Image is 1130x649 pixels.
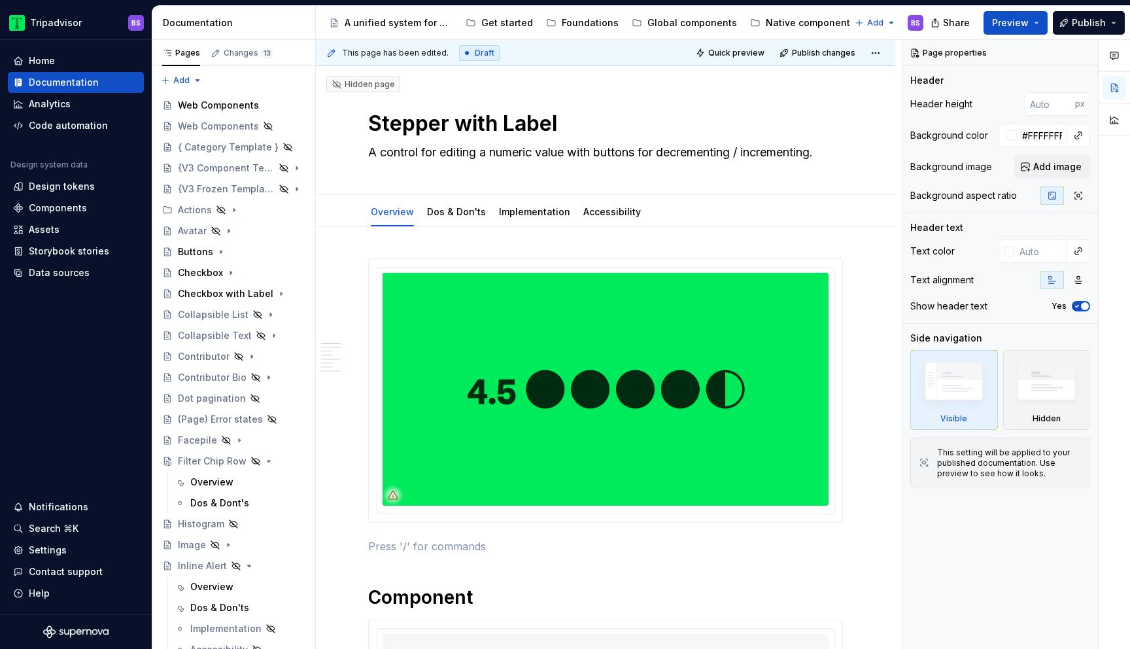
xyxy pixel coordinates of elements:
[178,266,223,279] div: Checkbox
[29,54,55,67] div: Home
[924,11,978,35] button: Share
[190,580,233,593] div: Overview
[178,287,273,300] div: Checkbox with Label
[157,137,310,158] a: { Category Template }
[8,176,144,197] a: Design tokens
[169,576,310,597] a: Overview
[157,158,310,179] a: {V3 Component Template}
[178,245,213,258] div: Buttons
[984,11,1048,35] button: Preview
[29,587,50,600] div: Help
[178,434,217,447] div: Facepile
[332,79,395,90] div: Hidden page
[43,625,109,639] a: Supernova Logo
[366,108,840,139] textarea: Stepper with Label
[1052,301,1067,311] label: Yes
[992,16,1029,29] span: Preview
[8,241,144,262] a: Storybook stories
[157,283,310,304] a: Checkbox with Label
[8,518,144,539] button: Search ⌘K
[475,48,494,58] span: Draft
[366,142,840,163] textarea: A control for editing a numeric value with buttons for decrementing / incrementing.
[851,14,900,32] button: Add
[162,48,200,58] div: Pages
[1053,11,1125,35] button: Publish
[157,241,310,262] a: Buttons
[427,206,486,217] a: Dos & Don'ts
[368,586,843,609] h1: Component
[940,413,967,424] div: Visible
[178,371,247,384] div: Contributor Bio
[1003,350,1091,430] div: Hidden
[178,203,212,217] div: Actions
[499,206,570,217] a: Implementation
[562,16,619,29] div: Foundations
[345,16,453,29] div: A unified system for every journey.
[371,206,414,217] a: Overview
[29,97,71,111] div: Analytics
[626,12,742,33] a: Global components
[342,48,449,58] span: This page has been edited.
[10,160,88,170] div: Design system data
[8,540,144,561] a: Settings
[178,308,248,321] div: Collapsible List
[910,245,955,258] div: Text color
[8,561,144,582] button: Contact support
[541,12,624,33] a: Foundations
[647,16,737,29] div: Global components
[169,472,310,493] a: Overview
[157,388,310,409] a: Dot pagination
[1075,99,1085,109] p: px
[157,116,310,137] a: Web Components
[157,555,310,576] a: Inline Alert
[943,16,970,29] span: Share
[157,95,310,116] a: Web Components
[1033,413,1061,424] div: Hidden
[29,544,67,557] div: Settings
[1025,92,1075,116] input: Auto
[692,44,770,62] button: Quick preview
[910,160,992,173] div: Background image
[29,565,103,578] div: Contact support
[8,94,144,114] a: Analytics
[173,75,190,86] span: Add
[169,493,310,514] a: Dos & Dont's
[157,200,310,220] div: Actions
[3,9,149,37] button: TripadvisorBS
[422,198,491,225] div: Dos & Don'ts
[178,162,275,175] div: {V3 Component Template}
[157,409,310,430] a: (Page) Error states
[178,455,247,468] div: Filter Chip Row
[178,517,224,531] div: Histogram
[910,129,988,142] div: Background color
[190,476,233,489] div: Overview
[157,71,206,90] button: Add
[1072,16,1106,29] span: Publish
[261,48,273,58] span: 13
[157,514,310,535] a: Histogram
[157,346,310,367] a: Contributor
[29,202,87,215] div: Components
[8,72,144,93] a: Documentation
[910,273,974,287] div: Text alignment
[29,245,109,258] div: Storybook stories
[157,325,310,346] a: Collapsible Text
[190,622,262,635] div: Implementation
[910,97,972,111] div: Header height
[583,206,641,217] a: Accessibility
[29,223,60,236] div: Assets
[8,497,144,517] button: Notifications
[169,618,310,639] a: Implementation
[163,16,310,29] div: Documentation
[178,392,246,405] div: Dot pagination
[324,12,458,33] a: A unified system for every journey.
[178,329,252,342] div: Collapsible Text
[178,559,227,572] div: Inline Alert
[178,183,275,196] div: {V3 Frozen Template}
[178,413,263,426] div: (Page) Error states
[169,597,310,618] a: Dos & Don'ts
[30,16,82,29] div: Tripadvisor
[366,198,419,225] div: Overview
[937,447,1082,479] div: This setting will be applied to your published documentation. Use preview to see how it looks.
[910,350,998,430] div: Visible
